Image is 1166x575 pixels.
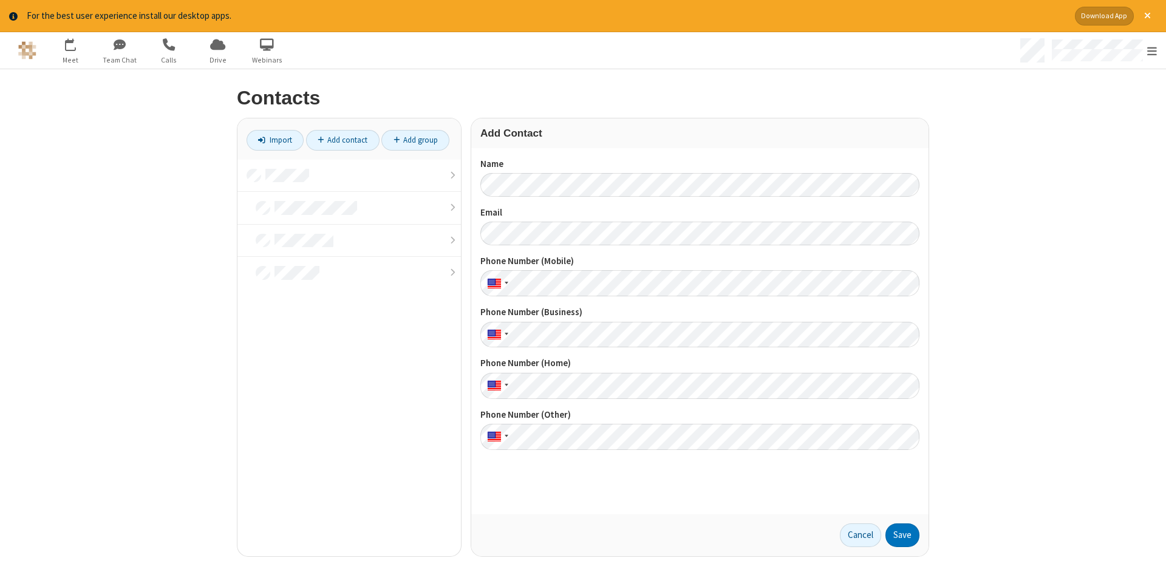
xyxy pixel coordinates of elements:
span: Webinars [244,55,290,66]
span: Calls [146,55,191,66]
label: Email [480,206,919,220]
div: 1 [73,39,81,48]
a: Add group [381,130,449,151]
button: Download App [1075,7,1134,26]
label: Phone Number (Other) [480,408,919,422]
label: Phone Number (Home) [480,356,919,370]
div: For the best user experience install our desktop apps. [27,9,1066,23]
a: Add contact [306,130,380,151]
button: Save [885,523,919,548]
span: Drive [195,55,240,66]
div: United States: + 1 [480,424,512,450]
h3: Add Contact [480,128,919,139]
a: Import [247,130,304,151]
span: Team Chat [97,55,142,66]
button: Close alert [1138,7,1157,26]
label: Phone Number (Business) [480,305,919,319]
span: Meet [47,55,93,66]
label: Name [480,157,919,171]
div: United States: + 1 [480,270,512,296]
div: United States: + 1 [480,373,512,399]
h2: Contacts [237,87,929,109]
div: Open menu [1016,32,1166,69]
label: Phone Number (Mobile) [480,254,919,268]
img: QA Selenium DO NOT DELETE OR CHANGE [18,41,36,60]
a: Cancel [840,523,881,548]
div: United States: + 1 [480,322,512,348]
